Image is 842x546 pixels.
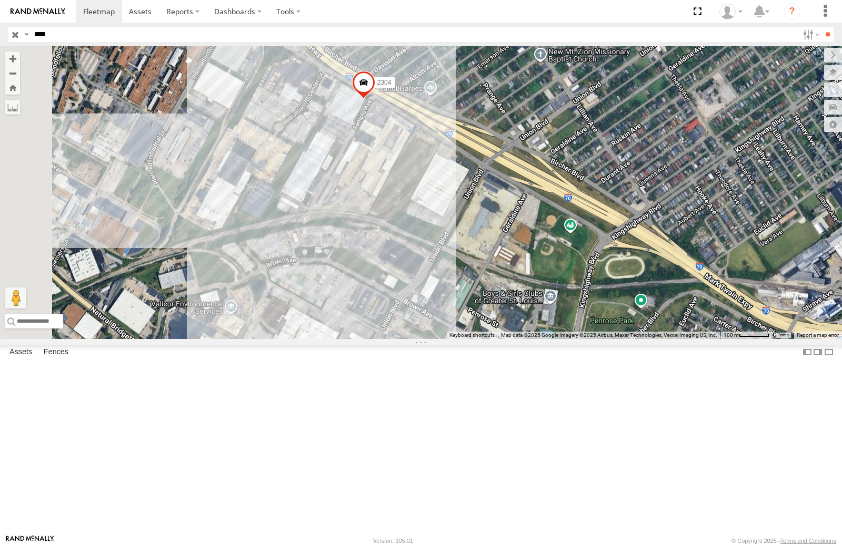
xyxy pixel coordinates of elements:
span: 100 m [724,332,739,338]
label: Assets [4,345,37,359]
a: Terms [778,333,789,337]
label: Dock Summary Table to the Left [802,345,813,360]
a: Terms and Conditions [780,538,836,544]
label: Search Query [22,27,31,42]
a: Report a map error [797,332,839,338]
button: Zoom out [5,66,20,80]
button: Zoom Home [5,80,20,95]
span: 2304 [377,79,392,86]
button: Map Scale: 100 m per 54 pixels [720,332,773,339]
img: rand-logo.svg [11,8,65,15]
i: ? [784,3,800,20]
label: Measure [5,100,20,115]
label: Search Filter Options [799,27,821,42]
button: Drag Pegman onto the map to open Street View [5,287,26,308]
div: Version: 305.01 [373,538,413,544]
button: Keyboard shortcuts [449,332,495,339]
label: Map Settings [824,117,842,132]
div: Jana Barrett [716,4,746,19]
button: Zoom in [5,51,20,66]
label: Dock Summary Table to the Right [813,345,823,360]
label: Hide Summary Table [824,345,834,360]
label: Fences [38,345,74,359]
span: Map data ©2025 Google Imagery ©2025 Airbus, Maxar Technologies, Vexcel Imaging US, Inc. [501,332,717,338]
a: Visit our Website [6,535,54,546]
div: © Copyright 2025 - [731,538,836,544]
